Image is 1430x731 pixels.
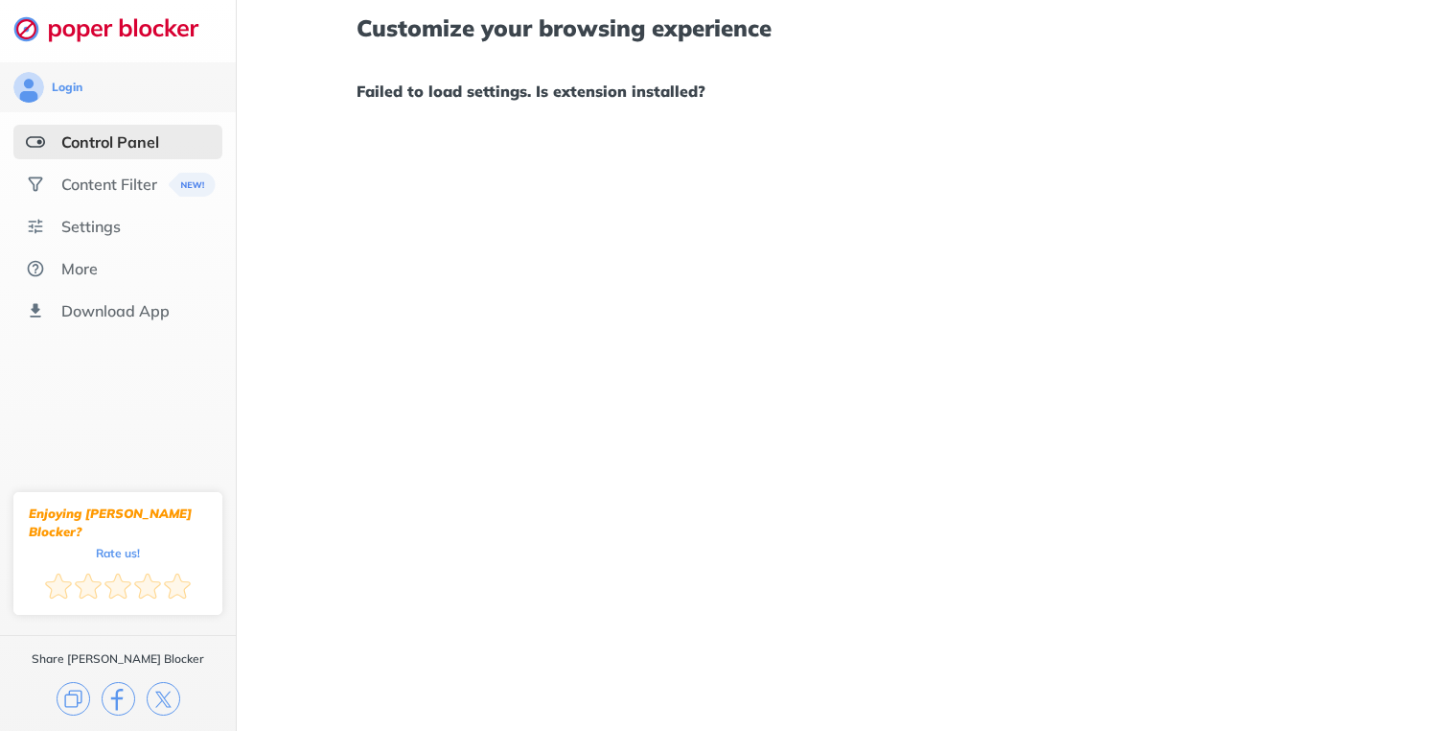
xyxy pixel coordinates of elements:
img: x.svg [147,682,180,716]
div: Control Panel [61,132,159,152]
img: about.svg [26,259,45,278]
div: Rate us! [96,549,140,557]
img: features-selected.svg [26,132,45,152]
h1: Customize your browsing experience [357,15,1311,40]
div: Content Filter [61,175,157,194]
div: Login [52,80,82,95]
img: copy.svg [57,682,90,716]
div: Settings [61,217,121,236]
div: Share [PERSON_NAME] Blocker [32,651,204,667]
h1: Failed to load settings. Is extension installed? [357,79,1311,104]
img: logo-webpage.svg [13,15,219,42]
div: Download App [61,301,170,320]
div: Enjoying [PERSON_NAME] Blocker? [29,505,207,541]
img: avatar.svg [13,72,44,103]
img: social.svg [26,175,45,194]
img: download-app.svg [26,301,45,320]
img: facebook.svg [102,682,135,716]
img: settings.svg [26,217,45,236]
img: menuBanner.svg [169,173,216,197]
div: More [61,259,98,278]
